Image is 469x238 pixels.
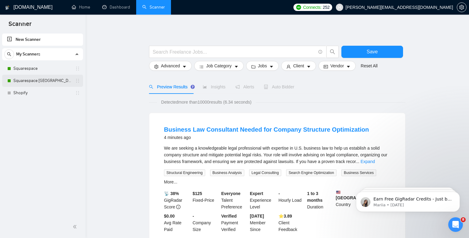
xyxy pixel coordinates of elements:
span: Insights [203,84,225,89]
span: Alerts [235,84,254,89]
li: New Scanner [2,34,83,46]
div: Talent Preference [220,190,249,210]
div: Member Since [249,213,277,233]
span: Jobs [258,62,267,69]
span: caret-down [182,64,187,69]
span: setting [154,64,158,69]
span: holder [75,91,80,95]
a: Business Law Consultant Needed for Company Structure Optimization [164,126,369,133]
span: Vendor [330,62,344,69]
button: settingAdvancedcaret-down [149,61,192,71]
span: area-chart [203,85,207,89]
span: Preview Results [149,84,193,89]
span: caret-down [269,64,274,69]
b: Expert [250,191,263,196]
div: Hourly Load [277,190,306,210]
div: GigRadar Score [163,190,191,210]
span: holder [75,78,80,83]
span: robot [264,85,268,89]
span: ... [356,159,359,164]
span: Search Engine Optimization [286,169,336,176]
span: info-circle [176,205,180,209]
a: setting [457,5,467,10]
b: Everyone [221,191,241,196]
span: search [327,49,338,55]
b: Verified [221,214,237,218]
span: 8 [461,217,466,222]
b: - [278,191,280,196]
input: Search Freelance Jobs... [153,48,316,56]
b: $0.00 [164,214,175,218]
span: Business Analysis [210,169,244,176]
div: Tooltip anchor [190,84,195,90]
span: notification [235,85,240,89]
a: Squarespace [GEOGRAPHIC_DATA] [13,75,71,87]
span: bars [199,64,204,69]
button: folderJobscaret-down [246,61,279,71]
span: search [149,85,153,89]
span: Scanner [4,20,36,32]
img: 🇺🇸 [336,190,340,194]
span: double-left [73,224,79,230]
span: search [5,52,14,56]
span: Advanced [161,62,180,69]
iframe: Intercom notifications message [347,179,469,222]
button: userClientcaret-down [281,61,316,71]
span: Legal Consulting [249,169,281,176]
span: Save [367,48,378,55]
img: upwork-logo.png [296,5,301,10]
div: Duration [306,190,335,210]
span: Connects: [303,4,322,11]
a: searchScanner [142,5,165,10]
div: Payment Verified [220,213,249,233]
img: logo [5,3,9,12]
button: search [326,46,339,58]
a: New Scanner [7,34,78,46]
span: caret-down [234,64,238,69]
div: Avg Rate Paid [163,213,191,233]
div: We are seeking a knowledgeable legal professional with expertise in U.S. business law to help us ... [164,145,391,165]
button: search [4,49,14,59]
a: Reset All [361,62,377,69]
iframe: Intercom live chat [448,217,463,232]
a: dashboardDashboard [102,5,130,10]
span: folder [251,64,256,69]
li: My Scanners [2,48,83,99]
span: Auto Bidder [264,84,294,89]
span: Business Services [341,169,376,176]
span: idcard [324,64,328,69]
span: caret-down [346,64,351,69]
b: - [193,214,194,218]
span: caret-down [307,64,311,69]
button: setting [457,2,467,12]
b: [DATE] [250,214,264,218]
b: ⭐️ 3.89 [278,214,292,218]
span: Detected more than 10000 results (6.34 seconds) [157,99,256,105]
a: Shopify [13,87,71,99]
span: Client [293,62,304,69]
div: Client Feedback [277,213,306,233]
span: 252 [323,4,329,11]
span: holder [75,66,80,71]
button: Save [341,46,403,58]
b: $ 125 [193,191,202,196]
span: My Scanners [16,48,40,60]
span: user [286,64,291,69]
a: Expand [361,159,375,164]
button: barsJob Categorycaret-down [194,61,243,71]
span: Job Category [206,62,231,69]
a: More... [164,179,177,184]
div: Experience Level [249,190,277,210]
span: info-circle [318,50,322,54]
div: Country [335,190,363,210]
span: Structural Engineering [164,169,205,176]
a: Squarespace [13,62,71,75]
b: [GEOGRAPHIC_DATA] [336,190,382,200]
div: Company Size [191,213,220,233]
a: homeHome [72,5,90,10]
div: Fixed-Price [191,190,220,210]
